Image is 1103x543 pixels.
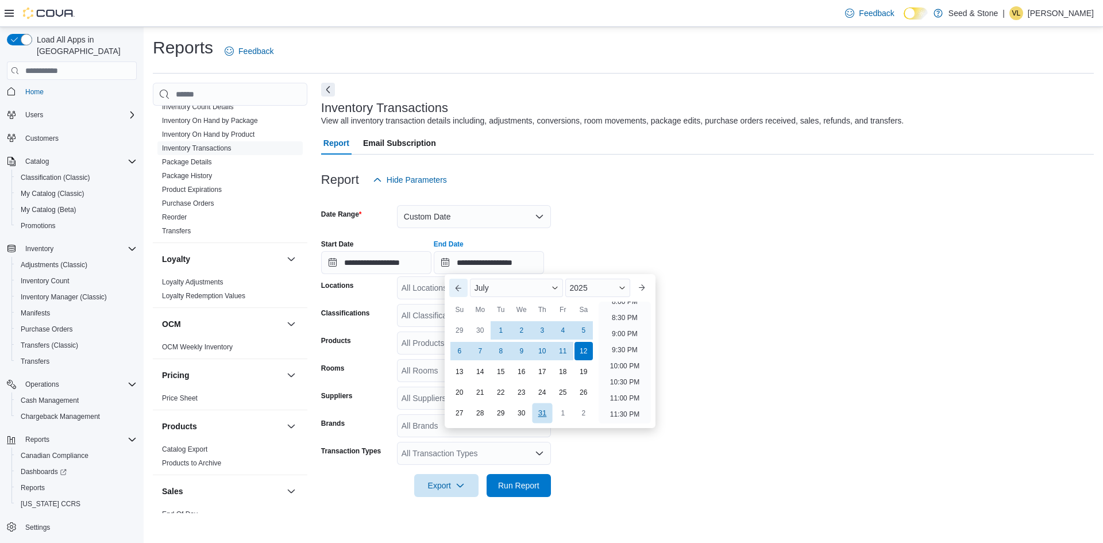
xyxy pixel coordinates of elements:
button: Export [414,474,479,497]
span: Customers [25,134,59,143]
div: We [512,301,531,319]
div: day-17 [533,363,551,381]
div: day-30 [471,321,489,340]
span: Inventory Count [16,274,137,288]
a: Package Details [162,158,212,166]
button: Inventory Manager (Classic) [11,289,141,305]
span: Canadian Compliance [21,451,88,460]
a: Reports [16,481,49,495]
span: Products to Archive [162,459,221,468]
span: [US_STATE] CCRS [21,499,80,509]
a: Promotions [16,219,60,233]
div: day-19 [574,363,593,381]
span: Catalog [21,155,137,168]
span: VL [1012,6,1021,20]
span: Inventory On Hand by Package [162,116,258,125]
button: Reports [11,480,141,496]
h3: Sales [162,486,183,497]
span: Inventory Count Details [162,102,234,111]
a: Feedback [840,2,898,25]
button: Custom Date [397,205,551,228]
span: Hide Parameters [387,174,447,186]
span: Settings [21,520,137,534]
a: Transfers [16,355,54,368]
div: day-1 [492,321,510,340]
span: Inventory [25,244,53,253]
a: Classification (Classic) [16,171,95,184]
p: | [1002,6,1005,20]
button: Transfers [11,353,141,369]
div: day-29 [492,404,510,422]
a: OCM Weekly Inventory [162,343,233,351]
label: Classifications [321,309,370,318]
button: Settings [2,519,141,536]
button: Hide Parameters [368,168,452,191]
div: day-30 [512,404,531,422]
button: Classification (Classic) [11,170,141,186]
button: Operations [21,378,64,391]
a: Customers [21,132,63,145]
span: Transfers [16,355,137,368]
span: July [475,283,489,292]
button: Catalog [2,153,141,170]
span: Catalog Export [162,445,207,454]
div: day-26 [574,383,593,402]
button: Chargeback Management [11,409,141,425]
label: Products [321,336,351,345]
span: Chargeback Management [21,412,100,421]
div: day-10 [533,342,551,360]
span: Loyalty Redemption Values [162,291,245,301]
span: Catalog [25,157,49,166]
span: Promotions [16,219,137,233]
a: Inventory On Hand by Product [162,130,254,138]
button: Pricing [284,368,298,382]
a: Dashboards [16,465,71,479]
div: day-3 [533,321,551,340]
span: Loyalty Adjustments [162,278,223,287]
span: Reports [16,481,137,495]
h3: Pricing [162,369,189,381]
a: Products to Archive [162,459,221,467]
a: Loyalty Redemption Values [162,292,245,300]
div: day-21 [471,383,489,402]
a: End Of Day [162,510,198,518]
div: day-14 [471,363,489,381]
button: Users [2,107,141,123]
img: Cova [23,7,75,19]
div: day-29 [450,321,469,340]
label: Suppliers [321,391,353,400]
a: Loyalty Adjustments [162,278,223,286]
span: 2025 [570,283,588,292]
button: Adjustments (Classic) [11,257,141,273]
div: Pricing [153,391,307,410]
span: Reorder [162,213,187,222]
div: day-31 [532,403,552,423]
span: My Catalog (Beta) [21,205,76,214]
button: Reports [21,433,54,446]
span: Inventory Count [21,276,70,286]
div: Tu [492,301,510,319]
span: End Of Day [162,510,198,519]
span: Cash Management [21,396,79,405]
a: Home [21,85,48,99]
h3: Report [321,173,359,187]
a: Manifests [16,306,55,320]
button: My Catalog (Classic) [11,186,141,202]
button: Products [162,421,282,432]
label: Rooms [321,364,345,373]
span: Purchase Orders [162,199,214,208]
a: My Catalog (Classic) [16,187,89,201]
span: Transfers (Classic) [16,338,137,352]
button: Manifests [11,305,141,321]
li: 9:00 PM [607,327,642,341]
a: Cash Management [16,394,83,407]
h3: Inventory Transactions [321,101,448,115]
span: Home [25,87,44,97]
span: Package History [162,171,212,180]
input: Press the down key to enter a popover containing a calendar. Press the escape key to close the po... [434,251,544,274]
span: Purchase Orders [16,322,137,336]
button: My Catalog (Beta) [11,202,141,218]
label: Transaction Types [321,446,381,456]
div: Inventory [153,72,307,242]
input: Dark Mode [904,7,928,20]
